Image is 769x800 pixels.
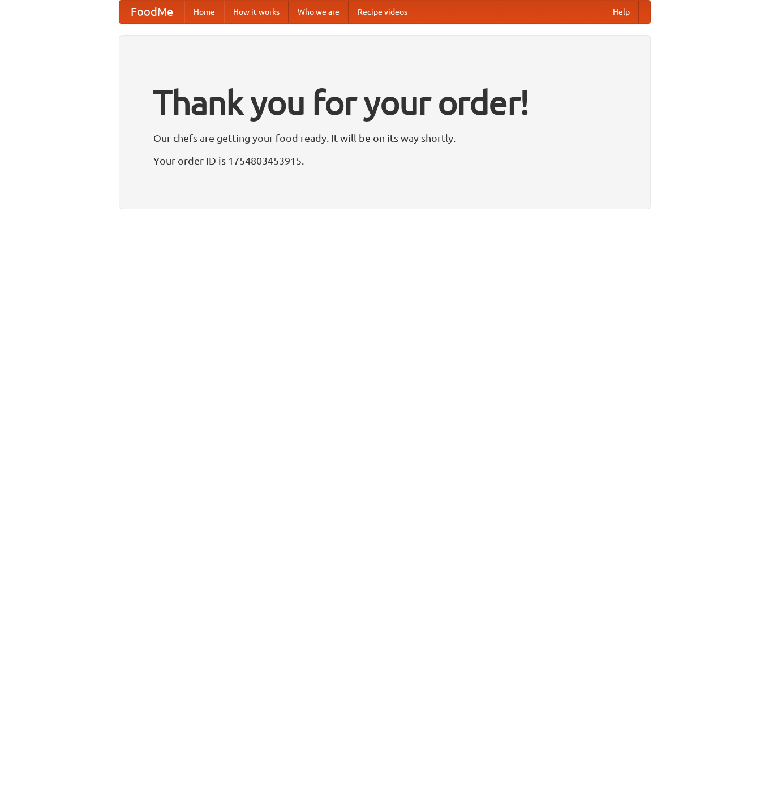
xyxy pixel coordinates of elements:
a: Help [604,1,639,23]
a: How it works [224,1,289,23]
a: Recipe videos [349,1,416,23]
h1: Thank you for your order! [153,75,616,129]
a: FoodMe [119,1,184,23]
a: Home [184,1,224,23]
a: Who we are [289,1,349,23]
p: Your order ID is 1754803453915. [153,152,616,169]
p: Our chefs are getting your food ready. It will be on its way shortly. [153,129,616,146]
